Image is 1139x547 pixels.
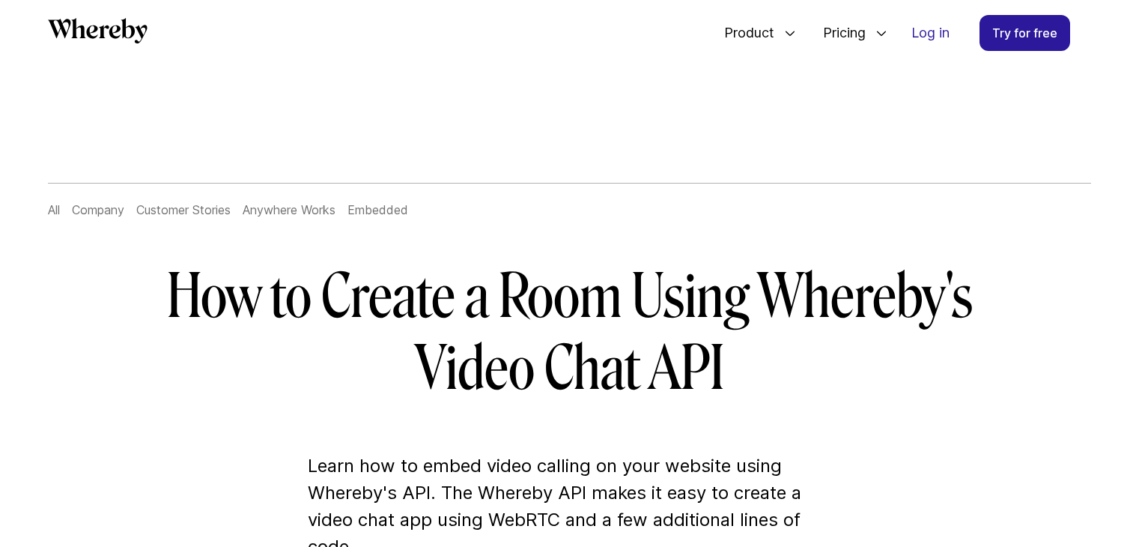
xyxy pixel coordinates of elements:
svg: Whereby [48,18,148,43]
a: Log in [899,16,962,50]
span: Product [709,8,778,58]
h1: How to Create a Room Using Whereby's Video Chat API [139,261,1001,405]
a: Whereby [48,18,148,49]
a: Anywhere Works [243,202,335,217]
a: Embedded [347,202,408,217]
a: Customer Stories [136,202,231,217]
span: Pricing [808,8,869,58]
a: Try for free [979,15,1070,51]
a: Company [72,202,124,217]
a: All [48,202,60,217]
